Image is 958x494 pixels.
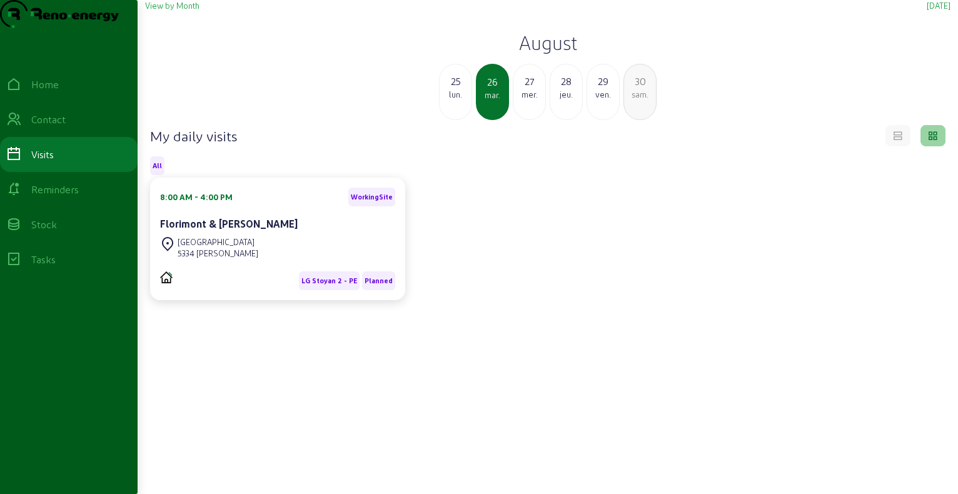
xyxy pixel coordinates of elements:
[550,89,582,100] div: jeu.
[150,127,237,144] h4: My daily visits
[365,276,393,285] span: Planned
[513,89,545,100] div: mer.
[178,236,258,248] div: [GEOGRAPHIC_DATA]
[624,89,656,100] div: sam.
[550,74,582,89] div: 28
[31,217,57,232] div: Stock
[31,252,56,267] div: Tasks
[624,74,656,89] div: 30
[927,1,950,10] span: [DATE]
[440,89,471,100] div: lun.
[178,248,258,259] div: 5334 [PERSON_NAME]
[587,74,619,89] div: 29
[160,218,298,229] cam-card-title: Florimont & [PERSON_NAME]
[477,89,508,101] div: mar.
[31,147,54,162] div: Visits
[477,74,508,89] div: 26
[145,31,950,54] h2: August
[31,77,59,92] div: Home
[301,276,357,285] span: LG Stoyan 2 - PE
[587,89,619,100] div: ven.
[31,182,79,197] div: Reminders
[160,271,173,283] img: PVELEC
[31,112,66,127] div: Contact
[160,191,233,203] div: 8:00 AM - 4:00 PM
[513,74,545,89] div: 27
[145,1,199,10] span: View by Month
[351,193,393,201] span: WorkingSite
[153,161,162,170] span: All
[440,74,471,89] div: 25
